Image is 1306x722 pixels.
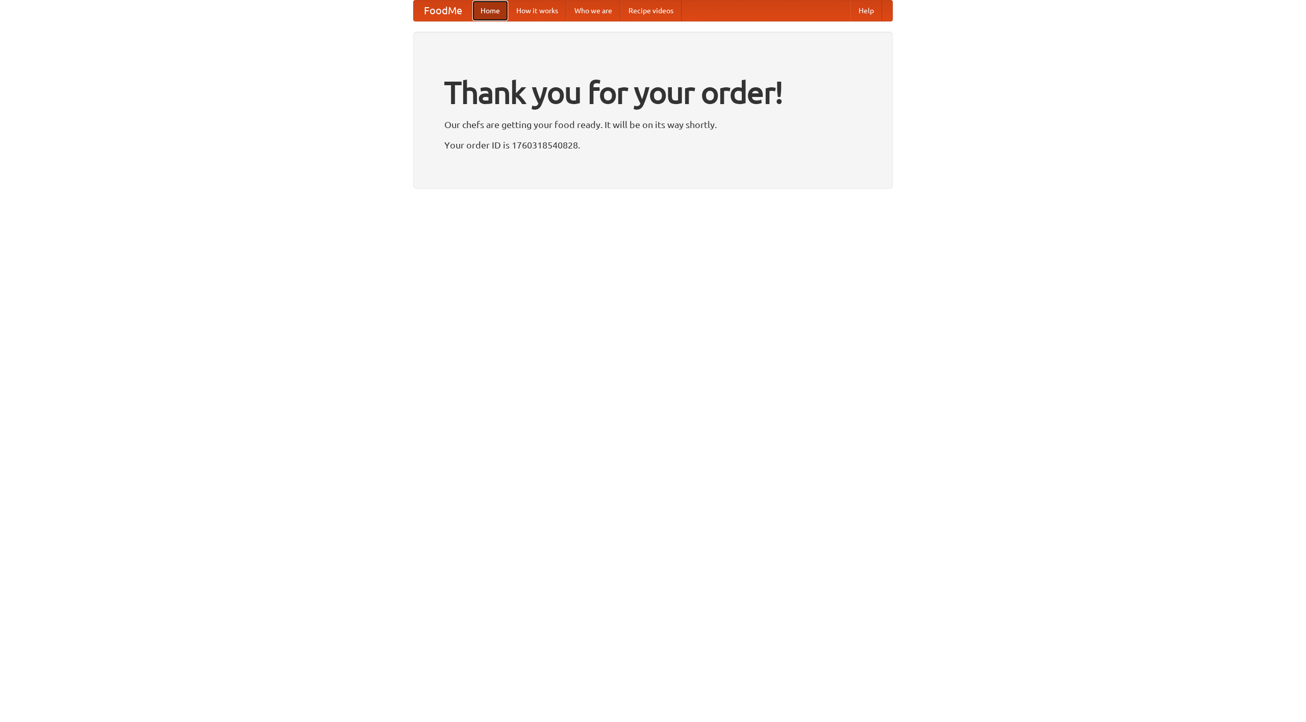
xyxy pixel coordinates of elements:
[444,68,862,117] h1: Thank you for your order!
[850,1,882,21] a: Help
[472,1,508,21] a: Home
[620,1,682,21] a: Recipe videos
[566,1,620,21] a: Who we are
[414,1,472,21] a: FoodMe
[508,1,566,21] a: How it works
[444,117,862,132] p: Our chefs are getting your food ready. It will be on its way shortly.
[444,137,862,153] p: Your order ID is 1760318540828.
